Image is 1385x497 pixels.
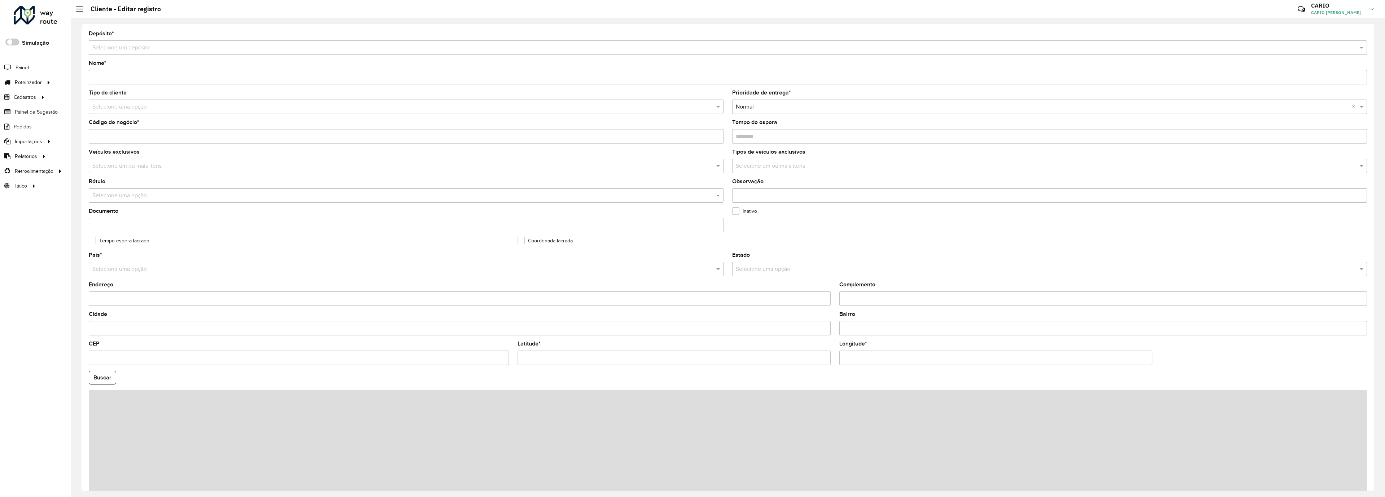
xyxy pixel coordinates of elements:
[89,118,139,127] label: Código de negócio
[732,88,791,97] label: Prioridade de entrega
[89,339,100,348] label: CEP
[839,339,867,348] label: Longitude
[732,251,750,259] label: Estado
[839,280,875,289] label: Complemento
[89,88,127,97] label: Tipo de cliente
[83,5,161,13] h2: Cliente - Editar registro
[732,177,764,186] label: Observação
[89,177,105,186] label: Rótulo
[15,108,58,116] span: Painel de Sugestão
[15,167,53,175] span: Retroalimentação
[518,339,541,348] label: Latitude
[1311,9,1365,16] span: CARIO [PERSON_NAME]
[732,207,757,215] label: Inativo
[732,118,777,127] label: Tempo de espera
[16,64,29,71] span: Painel
[89,237,149,245] label: Tempo espera lacrado
[14,93,36,101] span: Cadastros
[732,148,805,156] label: Tipos de veículos exclusivos
[89,310,107,318] label: Cidade
[1311,2,1365,9] h3: CARIO
[518,237,573,245] label: Coordenada lacrada
[14,123,32,131] span: Pedidos
[14,182,27,190] span: Tático
[89,29,114,38] label: Depósito
[15,138,42,145] span: Importações
[89,59,106,67] label: Nome
[15,79,42,86] span: Roteirizador
[15,153,37,160] span: Relatórios
[22,39,49,47] label: Simulação
[89,251,102,259] label: País
[1352,102,1358,111] span: Clear all
[1294,1,1309,17] a: Contato Rápido
[89,280,113,289] label: Endereço
[839,310,855,318] label: Bairro
[89,371,116,384] button: Buscar
[89,207,118,215] label: Documento
[89,148,140,156] label: Veículos exclusivos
